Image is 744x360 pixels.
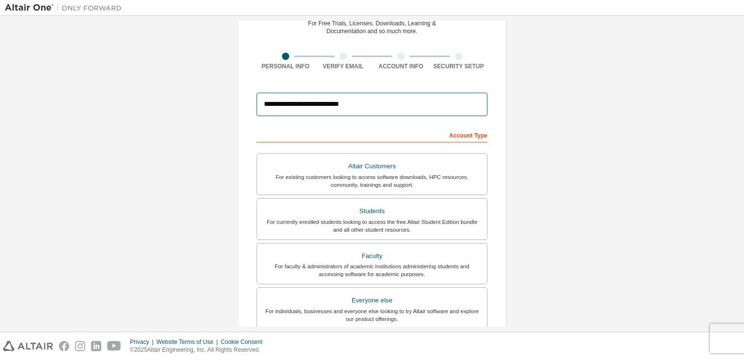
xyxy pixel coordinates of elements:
div: Altair Customers [263,160,481,173]
div: Faculty [263,249,481,263]
img: youtube.svg [107,341,121,351]
img: altair_logo.svg [3,341,53,351]
div: Privacy [130,338,156,346]
div: Personal Info [257,62,315,70]
div: For currently enrolled students looking to access the free Altair Student Edition bundle and all ... [263,218,481,234]
div: For individuals, businesses and everyone else looking to try Altair software and explore our prod... [263,307,481,323]
div: Cookie Consent [221,338,268,346]
div: Security Setup [430,62,488,70]
img: instagram.svg [75,341,85,351]
div: Account Info [372,62,430,70]
div: Verify Email [315,62,372,70]
div: Account Type [257,127,487,142]
div: For existing customers looking to access software downloads, HPC resources, community, trainings ... [263,173,481,189]
div: For faculty & administrators of academic institutions administering students and accessing softwa... [263,262,481,278]
div: Everyone else [263,294,481,307]
img: Altair One [5,3,127,13]
img: linkedin.svg [91,341,101,351]
img: facebook.svg [59,341,69,351]
div: Students [263,204,481,218]
div: For Free Trials, Licenses, Downloads, Learning & Documentation and so much more. [308,20,436,35]
div: Website Terms of Use [156,338,221,346]
p: © 2025 Altair Engineering, Inc. All Rights Reserved. [130,346,268,354]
